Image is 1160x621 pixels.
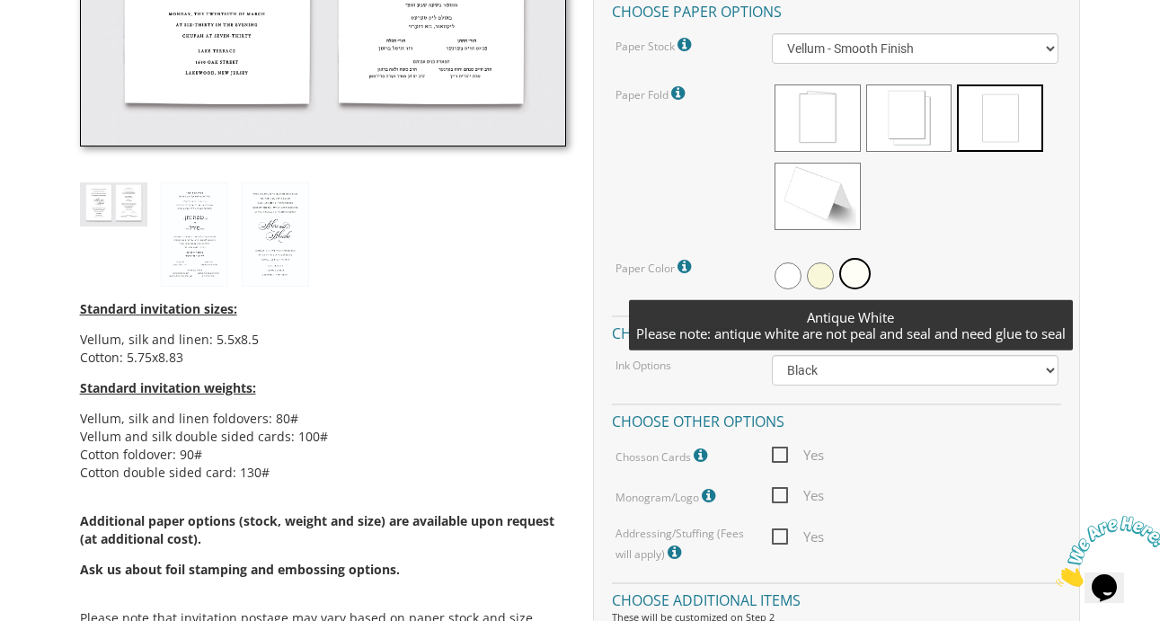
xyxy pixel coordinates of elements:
[80,410,567,428] li: Vellum, silk and linen foldovers: 80#
[242,182,309,287] img: style1_eng.jpg
[612,315,1061,347] h4: Choose ink options
[161,182,228,287] img: style1_heb.jpg
[615,444,712,467] label: Chosson Cards
[615,526,745,564] label: Addressing/Stuffing (Fees will apply)
[772,444,824,466] span: Yes
[772,526,824,548] span: Yes
[615,484,720,508] label: Monogram/Logo
[80,428,567,446] li: Vellum and silk double sided cards: 100#
[615,82,689,105] label: Paper Fold
[80,446,567,464] li: Cotton foldover: 90#
[80,182,147,226] img: style1_thumb2.jpg
[1049,509,1160,594] iframe: chat widget
[80,464,567,482] li: Cotton double sided card: 130#
[80,379,256,396] span: Standard invitation weights:
[612,404,1061,435] h4: Choose other options
[615,33,695,57] label: Paper Stock
[80,300,237,317] span: Standard invitation sizes:
[612,582,1061,614] h4: Choose additional items
[80,512,567,579] span: Additional paper options (stock, weight and size) are available upon request (at additional cost).
[7,7,119,78] img: Chat attention grabber
[80,561,400,578] span: Ask us about foil stamping and embossing options.
[772,484,824,507] span: Yes
[80,331,567,349] li: Vellum, silk and linen: 5.5x8.5
[615,255,695,279] label: Paper Color
[615,358,671,373] label: Ink Options
[80,349,567,367] li: Cotton: 5.75x8.83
